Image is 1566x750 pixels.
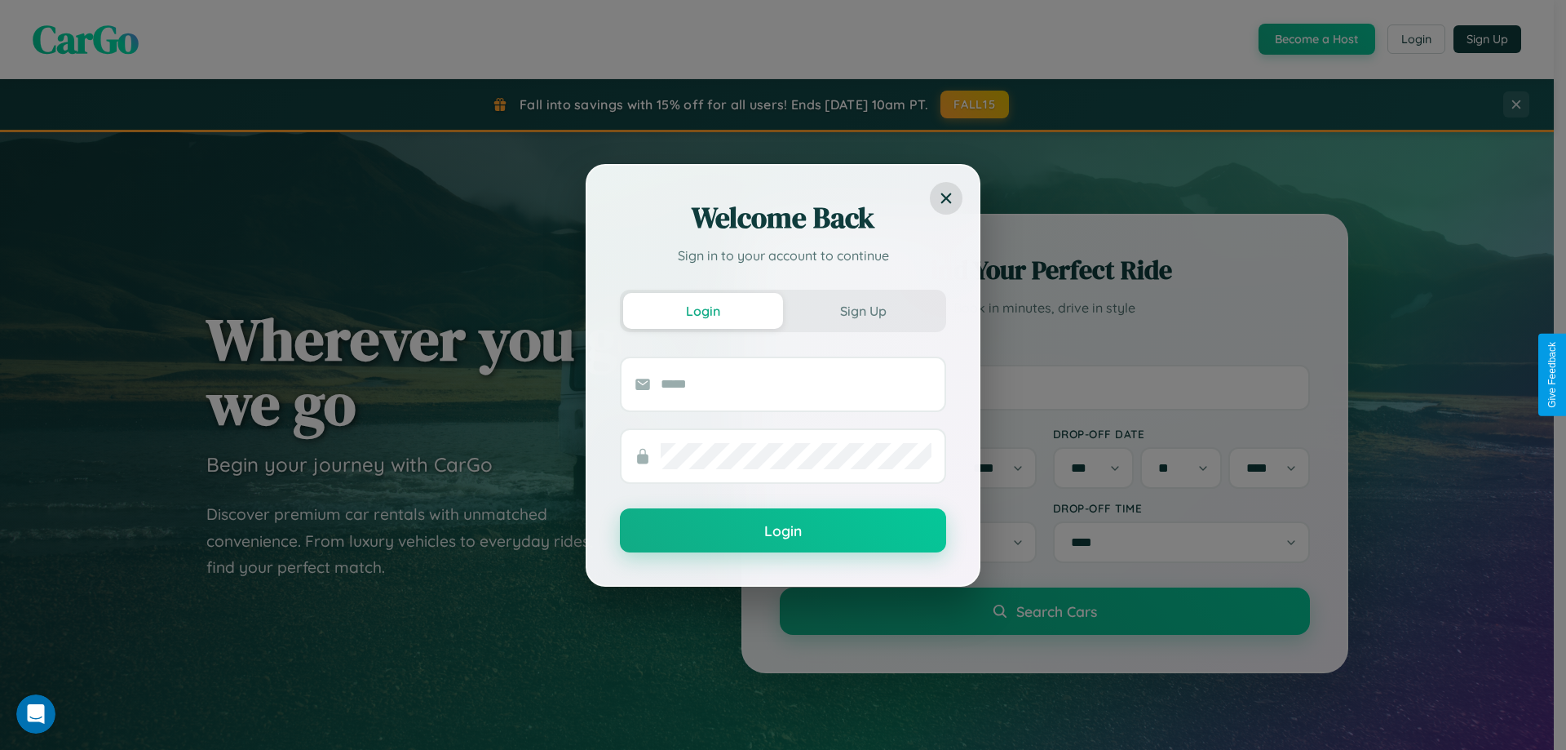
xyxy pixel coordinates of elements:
[620,246,946,265] p: Sign in to your account to continue
[620,508,946,553] button: Login
[783,293,943,329] button: Sign Up
[16,695,55,734] iframe: Intercom live chat
[1546,342,1558,408] div: Give Feedback
[623,293,783,329] button: Login
[620,198,946,237] h2: Welcome Back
